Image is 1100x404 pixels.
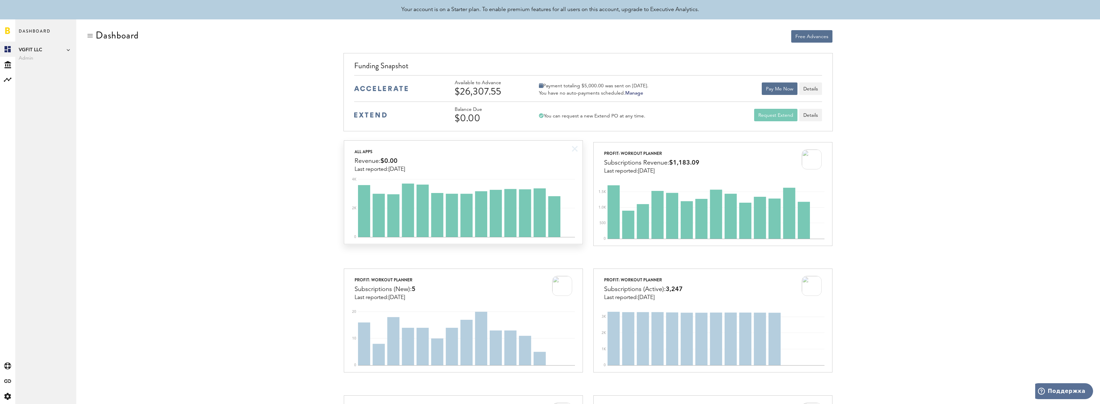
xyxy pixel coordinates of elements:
text: 500 [600,221,606,225]
text: 1.5K [599,190,606,194]
div: Subscriptions (Active): [604,284,683,295]
span: $0.00 [381,158,398,164]
text: 20 [352,310,356,314]
a: Details [799,109,822,121]
text: 2K [602,331,606,335]
div: Subscriptions Revenue: [604,158,699,168]
div: $26,307.55 [455,86,521,97]
img: accelerate-medium-blue-logo.svg [354,86,408,91]
button: Request Extend [754,109,797,121]
span: [DATE] [389,167,405,172]
div: Funding Snapshot [354,60,822,75]
span: 3,247 [666,286,683,292]
img: 100x100bb_jssXdTp.jpg [552,276,572,296]
text: 0 [604,364,606,367]
div: Balance Due [455,107,521,113]
button: Pay Me Now [762,82,797,95]
a: Manage [625,91,643,96]
img: 100x100bb_jssXdTp.jpg [802,276,822,296]
div: Last reported: [355,166,405,173]
iframe: Открывает виджет для поиска дополнительной информации [1035,383,1093,401]
div: You have no auto-payments scheduled. [539,90,648,96]
span: VGFIT LLC [19,46,73,54]
span: Dashboard [19,27,51,42]
span: [DATE] [638,168,655,174]
text: 3K [602,315,606,319]
div: Subscriptions (New): [355,284,416,295]
text: 1.0K [599,206,606,209]
img: 100x100bb_jssXdTp.jpg [802,149,822,169]
text: 0 [604,237,606,240]
div: ProFit: Workout Planner [604,276,683,284]
div: ProFit: Workout Planner [355,276,416,284]
img: extend-medium-blue-logo.svg [354,112,387,118]
button: Free Advances [791,30,832,43]
span: Admin [19,54,73,62]
div: $0.00 [455,113,521,124]
div: All apps [355,148,405,156]
span: 5 [412,286,416,292]
text: 10 [352,337,356,341]
text: 1K [602,348,606,351]
div: Revenue: [355,156,405,166]
div: Last reported: [604,295,683,301]
text: 0 [354,364,356,367]
span: $1,183.09 [669,160,699,166]
div: Last reported: [355,295,416,301]
div: Dashboard [96,30,139,41]
div: Available to Advance [455,80,521,86]
span: [DATE] [638,295,655,300]
button: Details [799,82,822,95]
text: 4K [352,178,357,181]
span: [DATE] [389,295,405,300]
div: You can request a new Extend PO at any time. [539,113,645,119]
div: ProFit: Workout Planner [604,149,699,158]
text: 2K [352,207,357,210]
div: Your account is on a Starter plan. To enable premium features for all users on this account, upgr... [401,6,699,14]
text: 0 [354,235,356,239]
div: Payment totaling $5,000.00 was sent on [DATE]. [539,83,648,89]
div: Last reported: [604,168,699,174]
